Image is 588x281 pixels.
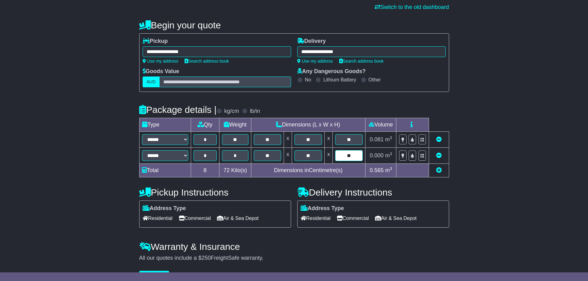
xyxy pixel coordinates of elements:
label: No [305,77,311,83]
td: Dimensions (L x W x H) [251,118,365,132]
a: Add new item [436,167,442,173]
span: Residential [143,213,173,223]
span: 0.565 [370,167,384,173]
span: Commercial [337,213,369,223]
sup: 3 [390,135,392,140]
span: m [385,152,392,159]
td: x [325,148,333,164]
span: 72 [223,167,230,173]
td: 8 [191,164,219,177]
a: Remove this item [436,136,442,143]
a: Switch to the old dashboard [375,4,449,10]
a: Search address book [185,59,229,64]
span: Commercial [179,213,211,223]
span: m [385,167,392,173]
h4: Delivery Instructions [297,187,449,197]
a: Search address book [339,59,384,64]
td: Dimensions in Centimetre(s) [251,164,365,177]
td: Type [139,118,191,132]
span: 250 [202,255,211,261]
label: Address Type [301,205,344,212]
a: Remove this item [436,152,442,159]
td: x [325,132,333,148]
label: Address Type [143,205,186,212]
label: Goods Value [143,68,179,75]
label: Lithium Battery [323,77,356,83]
h4: Begin your quote [139,20,449,30]
div: All our quotes include a $ FreightSafe warranty. [139,255,449,262]
label: kg/cm [224,108,239,115]
sup: 3 [390,166,392,171]
span: Residential [301,213,331,223]
label: Any Dangerous Goods? [297,68,366,75]
label: Other [369,77,381,83]
td: Kilo(s) [219,164,251,177]
a: Use my address [297,59,333,64]
label: Pickup [143,38,168,45]
td: x [284,132,292,148]
span: Air & Sea Depot [375,213,417,223]
td: x [284,148,292,164]
label: lb/in [250,108,260,115]
sup: 3 [390,151,392,156]
span: m [385,136,392,143]
td: Weight [219,118,251,132]
h4: Package details | [139,105,217,115]
h4: Warranty & Insurance [139,242,449,252]
span: Air & Sea Depot [217,213,259,223]
td: Total [139,164,191,177]
label: Delivery [297,38,326,45]
a: Use my address [143,59,178,64]
td: Qty [191,118,219,132]
span: 0.081 [370,136,384,143]
h4: Pickup Instructions [139,187,291,197]
label: AUD [143,76,160,87]
td: Volume [365,118,396,132]
span: 0.000 [370,152,384,159]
